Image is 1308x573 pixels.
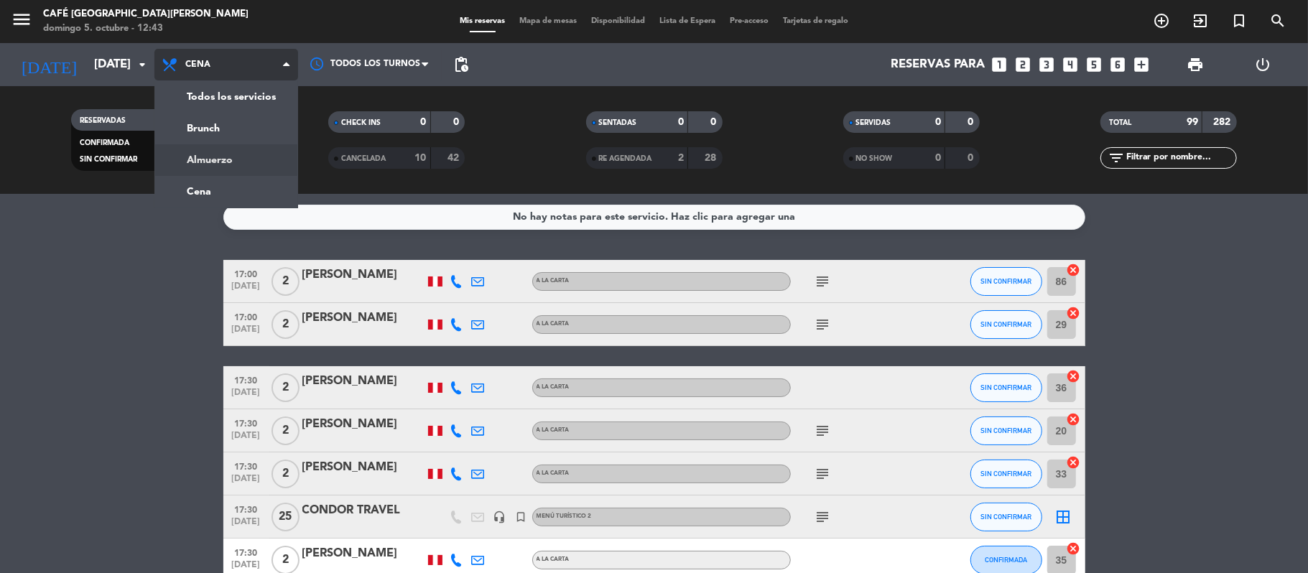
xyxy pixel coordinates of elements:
span: A la carta [537,470,570,476]
span: [DATE] [228,517,264,534]
strong: 0 [453,117,462,127]
span: 2 [272,460,300,488]
input: Filtrar por nombre... [1125,150,1236,166]
a: Brunch [155,113,297,144]
div: [PERSON_NAME] [302,372,425,391]
span: CHECK INS [341,119,381,126]
i: filter_list [1108,149,1125,167]
span: Mis reservas [453,17,512,25]
strong: 2 [678,153,684,163]
i: arrow_drop_down [134,56,151,73]
span: 17:30 [228,371,264,388]
span: SIN CONFIRMAR [80,156,137,163]
span: SIN CONFIRMAR [980,320,1031,328]
div: CONDOR TRAVEL [302,501,425,520]
strong: 99 [1187,117,1198,127]
strong: 0 [968,117,976,127]
i: looks_6 [1109,55,1128,74]
i: looks_two [1014,55,1033,74]
strong: 0 [678,117,684,127]
i: subject [815,422,832,439]
i: cancel [1067,369,1081,383]
i: border_all [1055,508,1072,526]
span: Mapa de mesas [512,17,584,25]
span: Tarjetas de regalo [776,17,855,25]
i: subject [815,273,832,290]
span: 2 [272,416,300,445]
i: subject [815,316,832,333]
i: headset_mic [493,511,506,523]
a: Cena [155,176,297,208]
i: cancel [1067,412,1081,427]
i: subject [815,508,832,526]
span: SIN CONFIRMAR [980,427,1031,434]
strong: 0 [710,117,719,127]
div: domingo 5. octubre - 12:43 [43,22,249,36]
button: SIN CONFIRMAR [970,416,1042,445]
span: NO SHOW [856,155,893,162]
span: SIN CONFIRMAR [980,513,1031,521]
span: SERVIDAS [856,119,891,126]
a: Todos los servicios [155,81,297,113]
strong: 0 [935,117,941,127]
span: SIN CONFIRMAR [980,383,1031,391]
strong: 0 [421,117,427,127]
i: [DATE] [11,49,87,80]
i: cancel [1067,541,1081,556]
strong: 0 [935,153,941,163]
div: Café [GEOGRAPHIC_DATA][PERSON_NAME] [43,7,249,22]
div: [PERSON_NAME] [302,544,425,563]
span: CANCELADA [341,155,386,162]
span: Cena [185,60,210,70]
span: 25 [272,503,300,531]
span: 17:00 [228,308,264,325]
a: Almuerzo [155,144,297,176]
span: SENTADAS [599,119,637,126]
span: SIN CONFIRMAR [980,277,1031,285]
strong: 42 [447,153,462,163]
i: turned_in_not [1230,12,1248,29]
span: CONFIRMADA [985,556,1027,564]
span: A la carta [537,321,570,327]
i: cancel [1067,263,1081,277]
button: SIN CONFIRMAR [970,460,1042,488]
span: 17:00 [228,265,264,281]
span: [DATE] [228,325,264,341]
i: menu [11,9,32,30]
span: [DATE] [228,281,264,298]
i: search [1269,12,1286,29]
span: 17:30 [228,457,264,474]
strong: 0 [968,153,976,163]
span: pending_actions [453,56,470,73]
span: Pre-acceso [723,17,776,25]
span: 17:30 [228,414,264,431]
div: [PERSON_NAME] [302,309,425,327]
span: 17:30 [228,544,264,560]
span: A la carta [537,384,570,390]
div: No hay notas para este servicio. Haz clic para agregar una [513,209,795,225]
button: SIN CONFIRMAR [970,267,1042,296]
button: SIN CONFIRMAR [970,373,1042,402]
span: print [1187,56,1204,73]
span: Menú turístico 2 [537,513,592,519]
span: RESERVADAS [80,117,126,124]
i: add_circle_outline [1153,12,1170,29]
span: A la carta [537,278,570,284]
span: 17:30 [228,500,264,517]
span: Disponibilidad [584,17,652,25]
span: [DATE] [228,388,264,404]
div: [PERSON_NAME] [302,415,425,434]
span: A la carta [537,427,570,433]
div: LOG OUT [1229,43,1297,86]
i: looks_4 [1062,55,1080,74]
span: SIN CONFIRMAR [980,470,1031,478]
span: A la carta [537,556,570,562]
button: menu [11,9,32,35]
i: turned_in_not [515,511,528,523]
strong: 28 [705,153,719,163]
i: add_box [1133,55,1151,74]
span: [DATE] [228,474,264,490]
i: looks_one [991,55,1009,74]
span: Reservas para [891,58,985,72]
div: [PERSON_NAME] [302,458,425,477]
